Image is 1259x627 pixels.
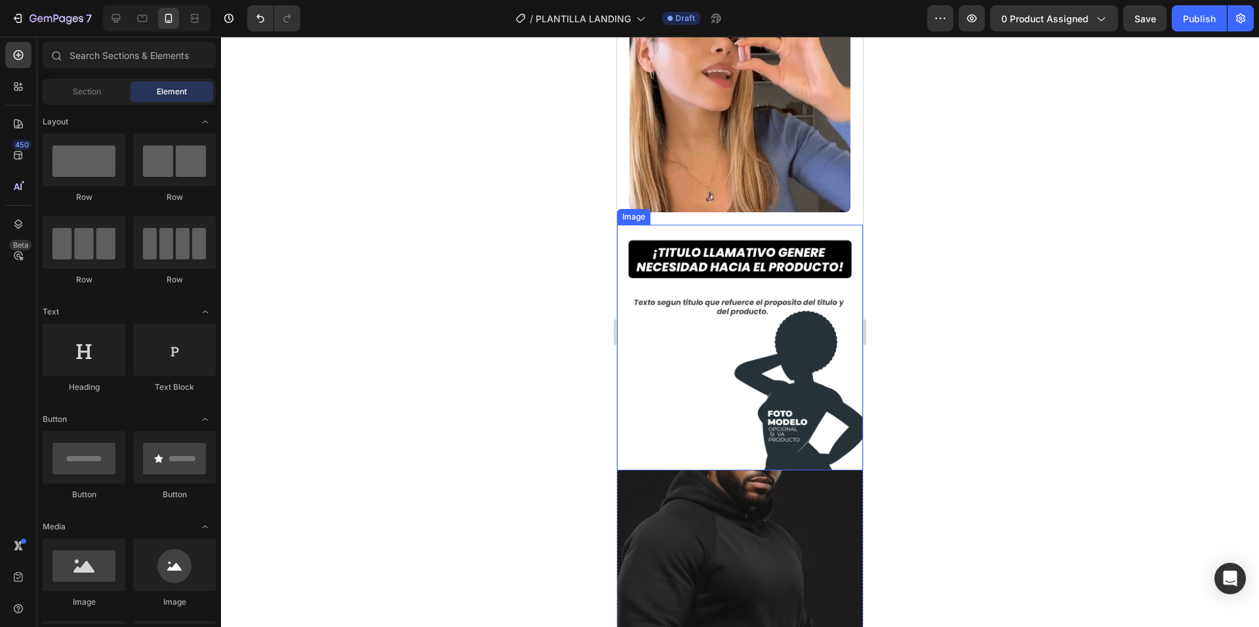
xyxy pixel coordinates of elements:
span: Toggle open [195,409,216,430]
span: Layout [43,116,68,128]
div: 450 [12,140,31,150]
div: Row [43,274,125,286]
span: Draft [675,12,695,24]
div: Row [133,274,216,286]
input: Search Sections & Elements [43,42,216,68]
span: Toggle open [195,111,216,132]
button: 0 product assigned [990,5,1118,31]
span: Element [157,86,187,98]
iframe: Design area [617,37,863,627]
div: Undo/Redo [247,5,300,31]
div: Image [133,596,216,608]
span: Toggle open [195,301,216,322]
div: Publish [1183,12,1216,26]
span: PLANTILLA LANDING [536,12,631,26]
span: Toggle open [195,516,216,537]
div: Open Intercom Messenger [1214,563,1246,594]
span: Button [43,413,67,425]
button: Save [1123,5,1167,31]
p: 7 [86,10,92,26]
button: 7 [5,5,98,31]
span: Section [73,86,101,98]
div: Row [133,191,216,203]
span: / [530,12,533,26]
span: 0 product assigned [1001,12,1089,26]
span: Text [43,306,59,318]
div: Button [43,489,125,501]
div: Beta [10,240,31,250]
div: Button [133,489,216,501]
div: Heading [43,381,125,393]
div: Image [43,596,125,608]
span: Media [43,521,66,533]
div: Row [43,191,125,203]
div: Text Block [133,381,216,393]
span: Save [1134,13,1156,24]
button: Publish [1172,5,1227,31]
